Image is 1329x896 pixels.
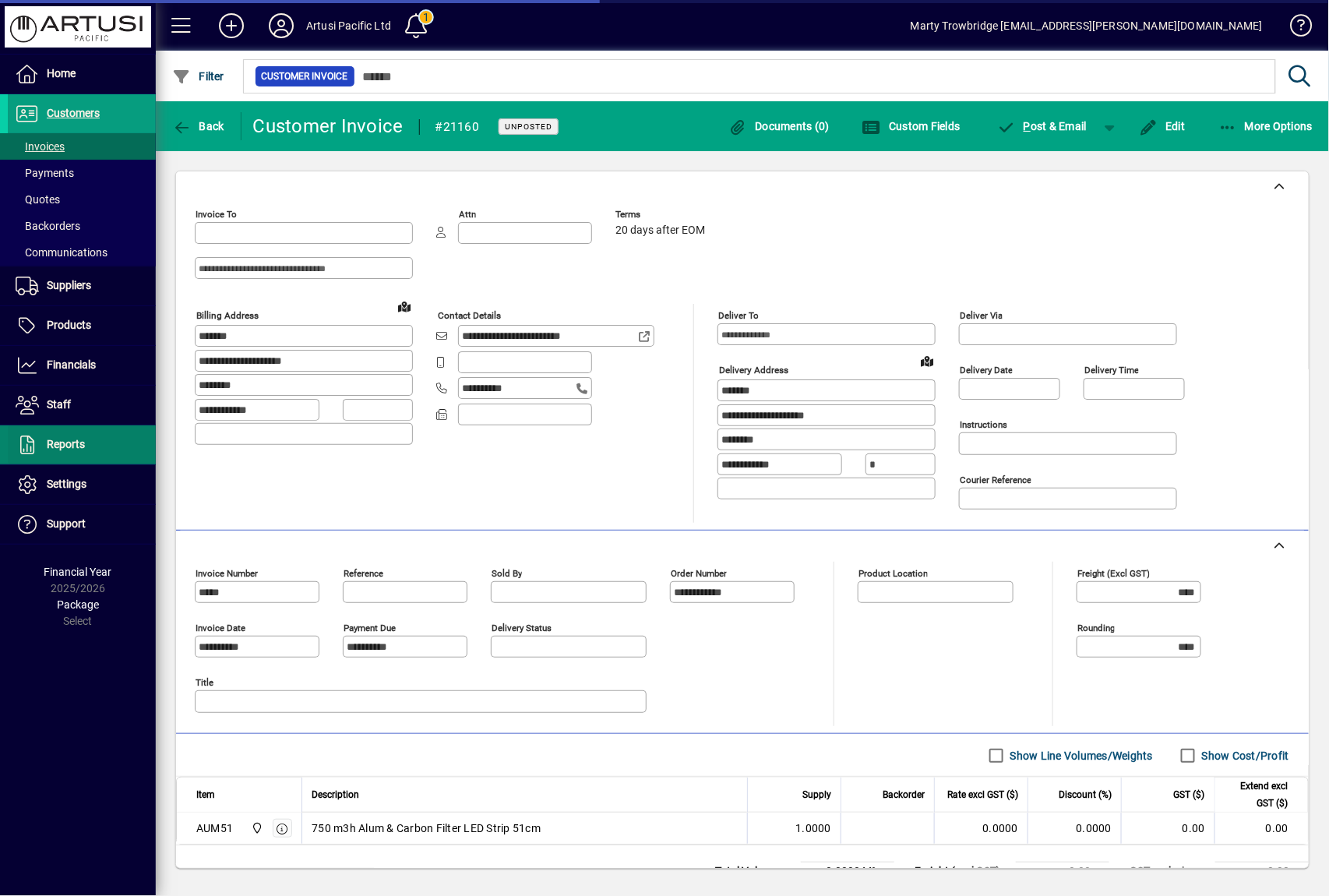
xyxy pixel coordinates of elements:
[16,193,60,206] span: Quotes
[312,786,359,803] span: Description
[306,13,391,38] div: Artusi Pacific Ltd
[8,213,156,239] a: Backorders
[728,120,830,132] span: Documents (0)
[196,209,237,220] mat-label: Invoice To
[435,115,480,139] div: #21160
[256,12,306,40] button: Profile
[247,820,265,837] span: Main Warehouse
[1121,813,1214,844] td: 0.00
[8,346,156,385] a: Financials
[615,210,709,220] span: Terms
[947,786,1018,803] span: Rate excl GST ($)
[196,820,233,836] div: AUM51
[172,70,224,83] span: Filter
[47,279,91,291] span: Suppliers
[1077,623,1115,633] mat-label: Rounding
[801,862,894,881] td: 0.0000 M³
[1218,120,1313,132] span: More Options
[8,386,156,425] a: Staff
[1214,112,1317,140] button: More Options
[206,12,256,40] button: Add
[196,623,245,633] mat-label: Invoice date
[8,425,156,464] a: Reports
[1214,813,1308,844] td: 0.00
[1028,813,1121,844] td: 0.0000
[944,820,1018,836] div: 0.0000
[8,266,156,305] a: Suppliers
[8,160,156,186] a: Payments
[883,786,925,803] span: Backorder
[615,224,705,237] span: 20 days after EOM
[312,820,541,836] span: 750 m3h Alum & Carbon Filter LED Strip 51cm
[16,167,74,179] span: Payments
[1174,786,1205,803] span: GST ($)
[1084,365,1139,376] mat-label: Delivery time
[1059,786,1112,803] span: Discount (%)
[47,358,96,371] span: Financials
[8,186,156,213] a: Quotes
[1215,862,1309,881] td: 0.00
[911,13,1263,38] div: Marty Trowbridge [EMAIL_ADDRESS][PERSON_NAME][DOMAIN_NAME]
[1135,112,1190,140] button: Edit
[1199,748,1289,764] label: Show Cost/Profit
[862,120,961,132] span: Custom Fields
[262,69,348,84] span: Customer Invoice
[492,623,552,633] mat-label: Delivery status
[724,112,834,140] button: Documents (0)
[47,107,100,119] span: Customers
[796,820,832,836] span: 1.0000
[8,239,156,266] a: Communications
[168,112,228,140] button: Back
[16,140,65,153] span: Invoices
[989,112,1095,140] button: Post & Email
[253,114,404,139] div: Customer Invoice
[344,568,383,579] mat-label: Reference
[47,398,71,411] span: Staff
[16,220,80,232] span: Backorders
[960,365,1013,376] mat-label: Delivery date
[671,568,727,579] mat-label: Order number
[997,120,1088,132] span: ost & Email
[47,319,91,331] span: Products
[168,62,228,90] button: Filter
[172,120,224,132] span: Back
[960,474,1031,485] mat-label: Courier Reference
[707,862,801,881] td: Total Volume
[8,55,156,93] a: Home
[57,598,99,611] span: Package
[392,294,417,319] a: View on map
[8,306,156,345] a: Products
[1278,3,1310,54] a: Knowledge Base
[47,478,86,490] span: Settings
[344,623,396,633] mat-label: Payment due
[47,438,85,450] span: Reports
[8,133,156,160] a: Invoices
[16,246,108,259] span: Communications
[802,786,831,803] span: Supply
[1122,862,1215,881] td: GST exclusive
[492,568,522,579] mat-label: Sold by
[1024,120,1031,132] span: P
[196,786,215,803] span: Item
[1225,778,1288,812] span: Extend excl GST ($)
[1077,568,1150,579] mat-label: Freight (excl GST)
[858,568,928,579] mat-label: Product location
[1139,120,1186,132] span: Edit
[196,677,213,688] mat-label: Title
[858,112,964,140] button: Custom Fields
[156,112,241,140] app-page-header-button: Back
[718,310,759,321] mat-label: Deliver To
[459,209,476,220] mat-label: Attn
[1007,748,1153,764] label: Show Line Volumes/Weights
[1016,862,1109,881] td: 0.00
[196,568,258,579] mat-label: Invoice number
[8,465,156,504] a: Settings
[47,67,76,79] span: Home
[915,348,939,373] a: View on map
[505,122,552,132] span: Unposted
[907,862,1016,881] td: Freight (excl GST)
[47,517,86,530] span: Support
[960,419,1007,430] mat-label: Instructions
[44,566,112,578] span: Financial Year
[8,505,156,544] a: Support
